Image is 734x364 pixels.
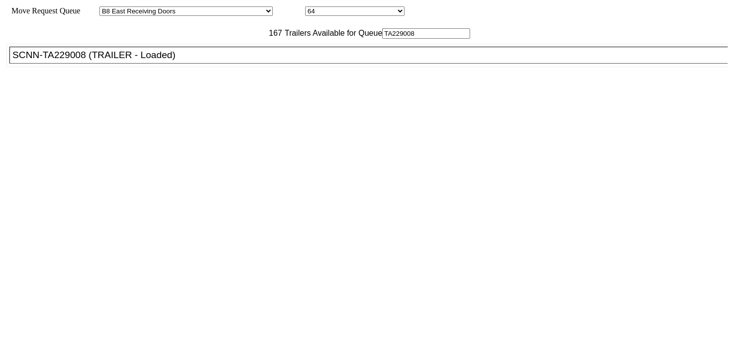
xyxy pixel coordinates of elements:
[282,29,383,37] span: Trailers Available for Queue
[275,6,303,15] span: Location
[264,29,282,37] span: 167
[12,50,734,61] div: SCNN-TA229008 (TRAILER - Loaded)
[82,6,97,15] span: Area
[382,28,470,39] input: Filter Available Trailers
[6,6,81,15] span: Move Request Queue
